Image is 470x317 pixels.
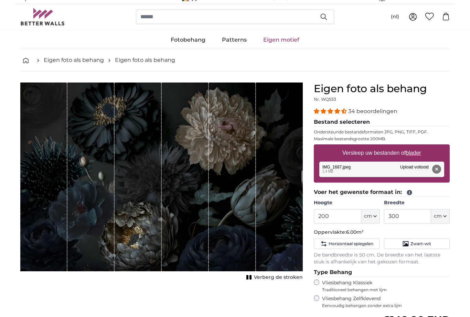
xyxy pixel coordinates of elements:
[361,209,380,223] button: cm
[314,268,450,276] legend: Type Behang
[434,212,442,219] span: cm
[314,82,450,95] h1: Eigen foto als behang
[254,274,303,281] span: Verberg de stroken
[364,212,372,219] span: cm
[431,209,450,223] button: cm
[20,82,303,282] div: 1 of 1
[20,49,450,71] nav: breadcrumbs
[329,241,373,246] span: Horizontaal spiegelen
[244,272,303,282] button: Verberg de stroken
[162,31,214,48] a: Fotobehang
[314,251,450,265] p: De bandbreedte is 50 cm. De breedte van het laatste stuk is afhankelijk van het gekozen formaat.
[406,150,421,155] u: blader
[214,31,255,48] a: Patterns
[314,238,380,249] button: Horizontaal spiegelen
[314,188,450,196] legend: Voer het gewenste formaat in:
[384,199,450,206] label: Breedte
[314,199,380,206] label: Hoogte
[385,10,405,23] button: (nl)
[44,56,104,64] a: Eigen foto als behang
[322,295,450,308] label: Vliesbehang Zelfklevend
[348,108,397,114] span: 34 beoordelingen
[384,238,450,249] button: Zwart-wit
[115,56,175,64] a: Eigen foto als behang
[322,279,437,292] label: Vliesbehang Klassiek
[314,108,348,114] span: 4.32 stars
[410,241,431,246] span: Zwart-wit
[346,229,364,235] span: 6.00m²
[20,8,65,25] img: Betterwalls
[322,287,437,292] span: Traditioneel behangen met lijm
[314,136,450,141] p: Maximale bestandsgrootte 200MB.
[314,96,336,101] span: Nr. WQ553
[314,118,450,126] legend: Bestand selecteren
[314,229,450,236] p: Oppervlakte:
[314,129,450,134] p: Ondersteunde bestandsformaten JPG, PNG, TIFF, PDF.
[322,303,450,308] span: Eenvoudig behangen zonder extra lijm
[255,31,308,48] a: Eigen motief
[340,146,424,160] label: Versleep uw bestanden of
